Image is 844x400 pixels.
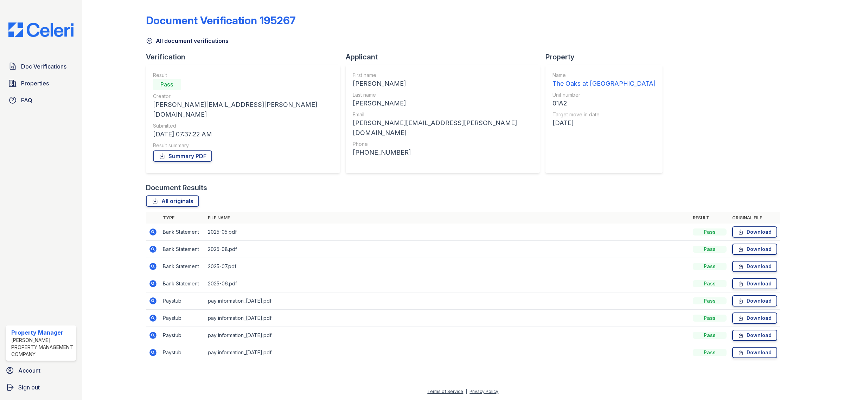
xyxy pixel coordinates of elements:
div: [PHONE_NUMBER] [353,148,533,157]
th: Type [160,212,205,224]
td: Bank Statement [160,258,205,275]
div: Pass [693,297,727,304]
a: Properties [6,76,76,90]
a: Privacy Policy [469,389,498,394]
td: pay information_[DATE].pdf [205,292,690,310]
div: Submitted [153,122,333,129]
div: Pass [693,349,727,356]
a: Name The Oaks at [GEOGRAPHIC_DATA] [552,72,656,89]
a: Summary PDF [153,150,212,162]
div: Verification [146,52,346,62]
div: [DATE] 07:37:22 AM [153,129,333,139]
div: Unit number [552,91,656,98]
a: Doc Verifications [6,59,76,73]
span: Sign out [18,383,40,392]
th: Original file [729,212,780,224]
td: pay information_[DATE].pdf [205,344,690,361]
span: Account [18,366,40,375]
a: FAQ [6,93,76,107]
th: Result [690,212,729,224]
a: Download [732,330,777,341]
div: Target move in date [552,111,656,118]
div: Pass [693,263,727,270]
td: Bank Statement [160,275,205,292]
div: Property Manager [11,328,73,337]
span: Doc Verifications [21,62,66,71]
div: Creator [153,93,333,100]
span: FAQ [21,96,32,104]
th: File name [205,212,690,224]
a: Account [3,363,79,378]
a: Download [732,312,777,324]
a: Download [732,261,777,272]
a: Sign out [3,380,79,394]
div: 01A2 [552,98,656,108]
div: | [466,389,467,394]
div: Pass [693,280,727,287]
div: [PERSON_NAME] [353,79,533,89]
div: Pass [693,332,727,339]
div: Document Results [146,183,207,193]
td: Bank Statement [160,241,205,258]
div: [PERSON_NAME][EMAIL_ADDRESS][PERSON_NAME][DOMAIN_NAME] [153,100,333,120]
span: Properties [21,79,49,88]
div: The Oaks at [GEOGRAPHIC_DATA] [552,79,656,89]
div: Pass [153,79,181,90]
div: Last name [353,91,533,98]
td: Paystub [160,327,205,344]
div: Pass [693,315,727,322]
div: [PERSON_NAME][EMAIL_ADDRESS][PERSON_NAME][DOMAIN_NAME] [353,118,533,138]
td: 2025-07.pdf [205,258,690,275]
div: Result [153,72,333,79]
td: Paystub [160,292,205,310]
div: [DATE] [552,118,656,128]
div: Property [545,52,668,62]
div: [PERSON_NAME] [353,98,533,108]
div: Phone [353,141,533,148]
td: pay information_[DATE].pdf [205,327,690,344]
div: Applicant [346,52,545,62]
div: First name [353,72,533,79]
a: Download [732,244,777,255]
td: Paystub [160,344,205,361]
a: Download [732,278,777,289]
div: Pass [693,246,727,253]
td: Paystub [160,310,205,327]
a: All document verifications [146,37,229,45]
td: 2025-05.pdf [205,224,690,241]
div: Email [353,111,533,118]
div: [PERSON_NAME] Property Management Company [11,337,73,358]
a: All originals [146,195,199,207]
a: Download [732,347,777,358]
div: Document Verification 195267 [146,14,296,27]
div: Name [552,72,656,79]
img: CE_Logo_Blue-a8612792a0a2168367f1c8372b55b34899dd931a85d93a1a3d3e32e68fde9ad4.png [3,22,79,37]
td: Bank Statement [160,224,205,241]
a: Download [732,226,777,238]
div: Result summary [153,142,333,149]
td: 2025-06.pdf [205,275,690,292]
div: Pass [693,228,727,236]
td: 2025-08.pdf [205,241,690,258]
td: pay information_[DATE].pdf [205,310,690,327]
a: Terms of Service [427,389,463,394]
a: Download [732,295,777,307]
